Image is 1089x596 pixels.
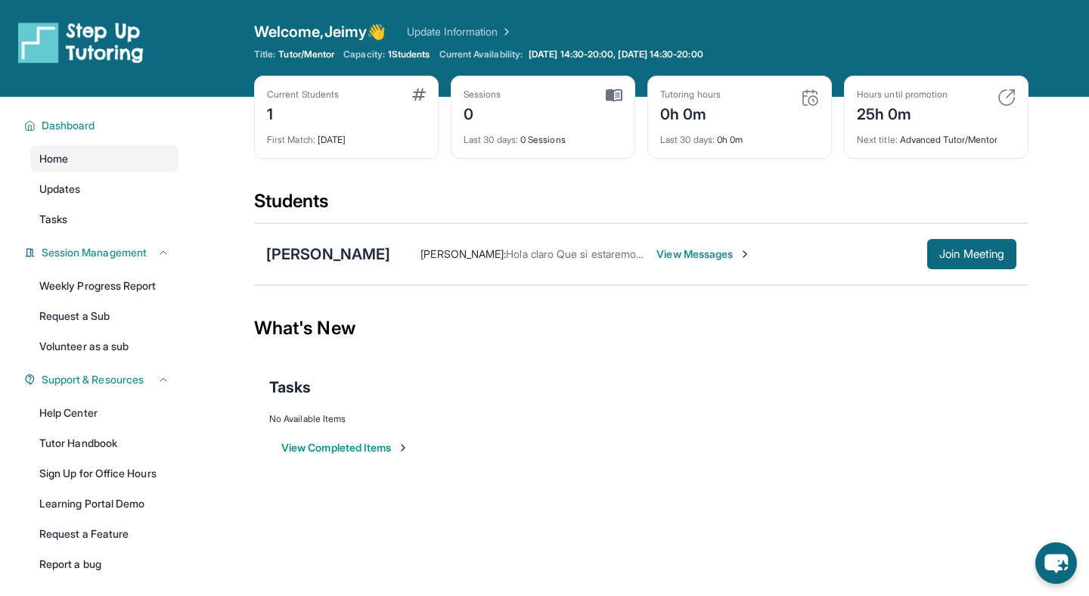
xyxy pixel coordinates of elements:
span: [DATE] 14:30-20:00, [DATE] 14:30-20:00 [529,48,703,61]
a: Update Information [407,24,513,39]
span: Last 30 days : [464,134,518,145]
img: card [801,88,819,107]
div: 0h 0m [660,125,819,146]
img: card [997,88,1016,107]
a: Learning Portal Demo [30,490,178,517]
div: 1 [267,101,339,125]
a: Request a Feature [30,520,178,548]
img: card [412,88,426,101]
div: What's New [254,295,1028,362]
div: Tutoring hours [660,88,721,101]
span: Dashboard [42,118,95,133]
span: Welcome, Jeimy 👋 [254,21,386,42]
a: Home [30,145,178,172]
div: Sessions [464,88,501,101]
img: card [606,88,622,102]
span: 1 Students [388,48,430,61]
div: [DATE] [267,125,426,146]
div: Hours until promotion [857,88,948,101]
div: 0 Sessions [464,125,622,146]
a: Volunteer as a sub [30,333,178,360]
span: Home [39,151,68,166]
span: Updates [39,182,81,197]
button: Support & Resources [36,372,169,387]
a: Weekly Progress Report [30,272,178,300]
button: chat-button [1035,542,1077,584]
a: Help Center [30,399,178,427]
img: logo [18,21,144,64]
a: Request a Sub [30,303,178,330]
div: Advanced Tutor/Mentor [857,125,1016,146]
a: Tutor Handbook [30,430,178,457]
span: Title: [254,48,275,61]
span: Last 30 days : [660,134,715,145]
a: Report a bug [30,551,178,578]
img: Chevron Right [498,24,513,39]
span: First Match : [267,134,315,145]
div: 0 [464,101,501,125]
button: Join Meeting [927,239,1016,269]
img: Chevron-Right [739,248,751,260]
div: 0h 0m [660,101,721,125]
span: Session Management [42,245,147,260]
a: Updates [30,175,178,203]
a: Tasks [30,206,178,233]
div: [PERSON_NAME] [266,244,390,265]
span: Support & Resources [42,372,144,387]
button: View Completed Items [281,440,409,455]
span: View Messages [656,247,751,262]
span: Tasks [39,212,67,227]
span: Tutor/Mentor [278,48,334,61]
span: Tasks [269,377,311,398]
a: Sign Up for Office Hours [30,460,178,487]
div: 25h 0m [857,101,948,125]
span: Current Availability: [439,48,523,61]
span: Capacity: [343,48,385,61]
span: Hola claro Que si estaremos listas [506,247,668,260]
div: No Available Items [269,413,1013,425]
span: Join Meeting [939,250,1004,259]
div: Students [254,189,1028,222]
div: Current Students [267,88,339,101]
button: Session Management [36,245,169,260]
span: Next title : [857,134,898,145]
button: Dashboard [36,118,169,133]
span: [PERSON_NAME] : [420,247,506,260]
a: [DATE] 14:30-20:00, [DATE] 14:30-20:00 [526,48,706,61]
